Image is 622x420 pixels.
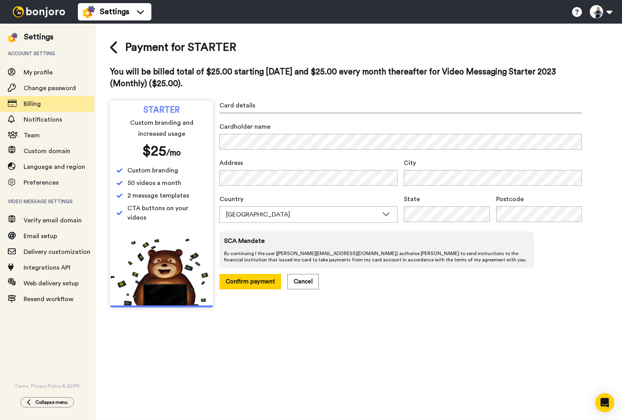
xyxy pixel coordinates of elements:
[24,233,57,239] span: Email setup
[24,101,41,107] span: Billing
[20,397,74,407] button: Collapse menu
[24,85,76,91] span: Change password
[404,194,490,204] span: State
[24,296,74,302] span: Resend workflow
[127,191,189,200] span: 2 message templates
[24,249,90,255] span: Delivery customization
[35,399,68,405] span: Collapse menu
[100,6,129,17] span: Settings
[142,144,166,158] span: $ 25
[9,6,68,17] img: bj-logo-header-white.svg
[127,166,178,175] span: Custom branding
[24,265,70,271] span: Integrations API
[83,6,95,18] img: settings-colored.svg
[24,179,59,186] span: Preferences
[287,274,319,289] button: Cancel
[496,194,582,204] span: Postcode
[110,239,213,305] img: 5112517b2a94bd7fef09f8ca13467cef.png
[127,178,181,188] span: 50 videos a month
[219,194,397,204] span: Country
[24,69,53,76] span: My profile
[8,33,18,43] img: settings-colored.svg
[125,39,236,55] span: Payment for STARTER
[144,107,180,113] span: STARTER
[404,158,582,168] span: City
[110,68,556,88] span: You will be billed total of $25.00 starting [DATE] and $25.00 every month thereafter for Video Me...
[595,393,614,412] div: Open Intercom Messenger
[24,31,53,43] div: Settings
[166,149,181,157] span: /mo
[24,117,62,123] span: Notifications
[24,280,79,287] span: Web delivery setup
[219,158,397,168] span: Address
[224,250,529,263] span: By continuing I the user [ [PERSON_NAME][EMAIL_ADDRESS][DOMAIN_NAME] ] authorise [PERSON_NAME] to...
[219,274,281,289] button: Confirm payment
[24,148,70,154] span: Custom domain
[24,132,40,139] span: Team
[219,122,582,131] span: Cardholder name
[224,236,529,246] span: SCA Mandate
[127,204,207,222] span: CTA buttons on your videos
[118,117,206,139] span: Custom branding and increased usage
[24,164,85,170] span: Language and region
[219,101,582,110] span: Card details
[226,210,378,219] div: [GEOGRAPHIC_DATA]
[24,217,82,224] span: Verify email domain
